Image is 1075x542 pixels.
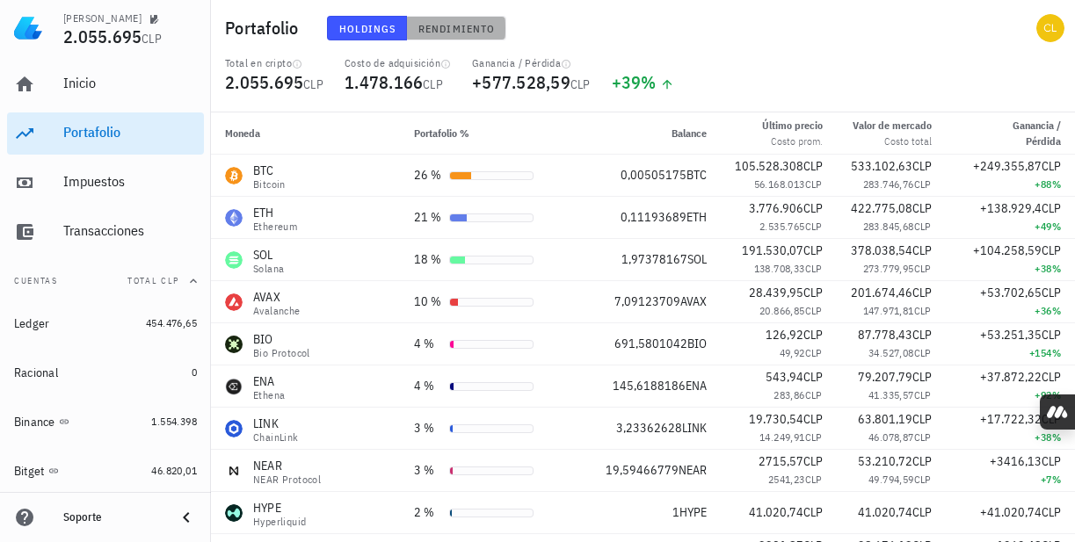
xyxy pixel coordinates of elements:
span: 20.866,85 [759,304,805,317]
span: CLP [1042,453,1061,469]
span: 2.055.695 [225,70,303,94]
span: CLP [803,327,823,343]
div: ENA [253,372,285,390]
span: CLP [914,304,932,317]
span: % [641,70,656,94]
span: CLP [805,430,823,444]
div: 26 % [414,166,442,184]
div: SOL-icon [225,251,243,269]
span: 14.249,91 [759,430,805,444]
span: 49.794,59 [868,473,914,486]
span: CLP [912,327,932,343]
span: CLP [912,158,932,174]
span: CLP [803,369,823,385]
span: % [1052,177,1061,191]
span: 0 [192,365,197,379]
span: 87.778,43 [858,327,912,343]
div: HYPE-icon [225,504,243,522]
span: 3.776.906 [749,200,803,216]
span: CLP [914,430,932,444]
span: 147.971,81 [863,304,914,317]
button: Rendimiento [407,16,506,40]
div: Ledger [14,316,50,331]
span: CLP [1042,327,1061,343]
div: [PERSON_NAME] [63,11,142,25]
span: ETH [686,209,707,225]
span: +138.929,4 [980,200,1042,216]
span: CLP [912,453,932,469]
span: 1,97378167 [621,251,687,267]
span: +41.020,74 [980,504,1042,520]
span: BTC [686,167,707,183]
span: 46.820,01 [151,464,197,477]
span: 41.335,57 [868,388,914,401]
a: Transacciones [7,211,204,253]
div: Impuestos [63,173,197,190]
span: CLP [1042,369,1061,385]
div: ENA-icon [225,378,243,395]
div: 3 % [414,461,442,480]
span: CLP [914,473,932,486]
div: +38 [960,260,1061,278]
span: 283,86 [774,388,804,401]
span: Portafolio % [414,126,469,140]
span: 1.478.166 [345,70,423,94]
span: % [1052,220,1061,233]
span: % [1052,388,1061,401]
div: SOL [253,246,284,264]
span: LINK [682,420,707,436]
span: 0,11193689 [621,209,686,225]
div: BTC [253,162,286,179]
span: 273.779,95 [863,262,914,275]
div: Ethereum [253,221,297,232]
div: AVAX [253,288,301,306]
span: 28.439,95 [749,285,803,300]
a: Racional 0 [7,351,204,394]
span: CLP [1042,200,1061,216]
th: Portafolio %: Sin ordenar. Pulse para ordenar de forma ascendente. [400,112,548,155]
span: NEAR [679,462,707,478]
div: ChainLink [253,432,299,443]
div: Último precio [762,118,823,134]
div: Bitcoin [253,179,286,190]
span: CLP [914,346,932,359]
span: CLP [1042,158,1061,174]
span: CLP [914,220,932,233]
div: avatar [1036,14,1064,42]
span: 34.527,08 [868,346,914,359]
div: LINK-icon [225,420,243,437]
span: CLP [803,453,823,469]
span: 201.674,46 [851,285,912,300]
span: CLP [423,76,443,92]
span: CLP [912,504,932,520]
span: 691,5801042 [614,336,687,351]
span: 2.535.765 [759,220,805,233]
div: +154 [960,344,1061,362]
span: CLP [912,285,932,300]
div: Total en cripto [225,56,323,70]
span: CLP [914,262,932,275]
div: +92 [960,387,1061,404]
span: +577.528,59 [472,70,570,94]
span: CLP [570,76,591,92]
span: % [1052,430,1061,444]
div: Ethena [253,390,285,401]
div: Costo total [853,134,932,149]
span: 41.020,74 [749,504,803,520]
span: CLP [1042,504,1061,520]
span: CLP [803,504,823,520]
div: BIO [253,330,310,348]
span: CLP [142,31,162,47]
span: +17.722,32 [980,411,1042,427]
div: +36 [960,302,1061,320]
th: Moneda [211,112,400,155]
span: HYPE [679,504,707,520]
span: +37.872,22 [980,369,1042,385]
span: 1 [672,504,679,520]
span: CLP [912,369,932,385]
span: CLP [803,242,823,258]
span: CLP [805,177,823,191]
th: Ganancia / Pérdida: Sin ordenar. Pulse para ordenar de forma ascendente. [946,112,1075,155]
div: Racional [14,365,58,380]
span: % [1052,473,1061,486]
